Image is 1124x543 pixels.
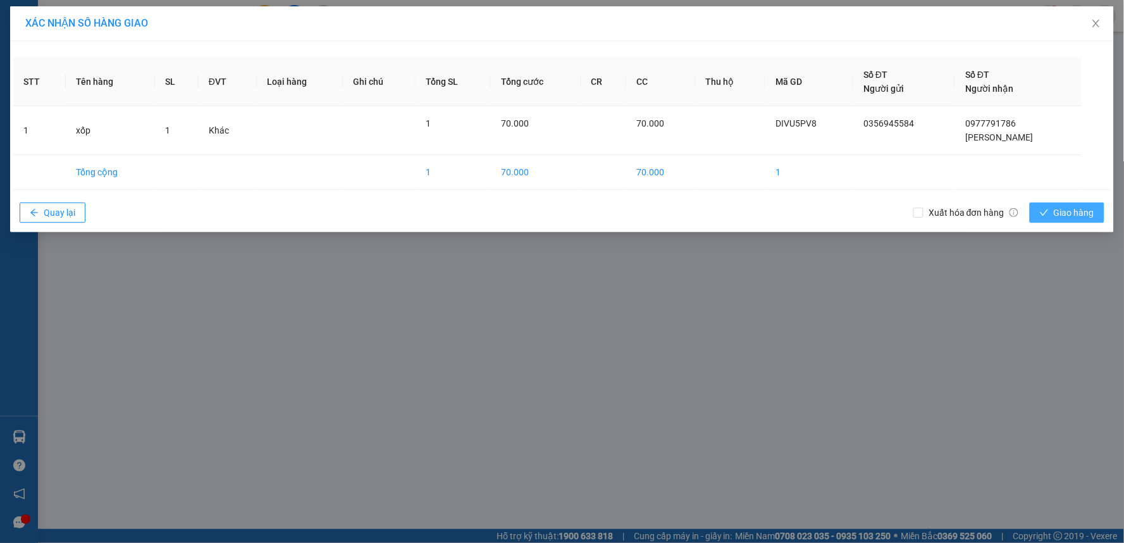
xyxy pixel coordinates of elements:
[1010,208,1018,217] span: info-circle
[965,70,989,80] span: Số ĐT
[1078,6,1114,42] button: Close
[1091,18,1101,28] span: close
[491,155,581,190] td: 70.000
[199,58,257,106] th: ĐVT
[416,155,491,190] td: 1
[501,118,529,128] span: 70.000
[765,155,853,190] td: 1
[416,58,491,106] th: Tổng SL
[765,58,853,106] th: Mã GD
[965,84,1013,94] span: Người nhận
[1040,208,1049,218] span: check
[863,84,904,94] span: Người gửi
[257,58,343,106] th: Loại hàng
[491,58,581,106] th: Tổng cước
[155,58,199,106] th: SL
[343,58,416,106] th: Ghi chú
[626,58,695,106] th: CC
[66,106,155,155] td: xốp
[30,208,39,218] span: arrow-left
[20,203,85,223] button: arrow-leftQuay lại
[863,118,914,128] span: 0356945584
[13,58,66,106] th: STT
[863,70,887,80] span: Số ĐT
[581,58,627,106] th: CR
[66,155,155,190] td: Tổng cộng
[44,206,75,220] span: Quay lại
[636,118,664,128] span: 70.000
[1030,203,1104,223] button: checkGiao hàng
[199,106,257,155] td: Khác
[965,118,1016,128] span: 0977791786
[923,206,1023,220] span: Xuất hóa đơn hàng
[775,118,817,128] span: DIVU5PV8
[165,125,170,135] span: 1
[626,155,695,190] td: 70.000
[1054,206,1094,220] span: Giao hàng
[13,106,66,155] td: 1
[965,132,1033,142] span: [PERSON_NAME]
[66,58,155,106] th: Tên hàng
[426,118,431,128] span: 1
[696,58,766,106] th: Thu hộ
[25,17,148,29] span: XÁC NHẬN SỐ HÀNG GIAO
